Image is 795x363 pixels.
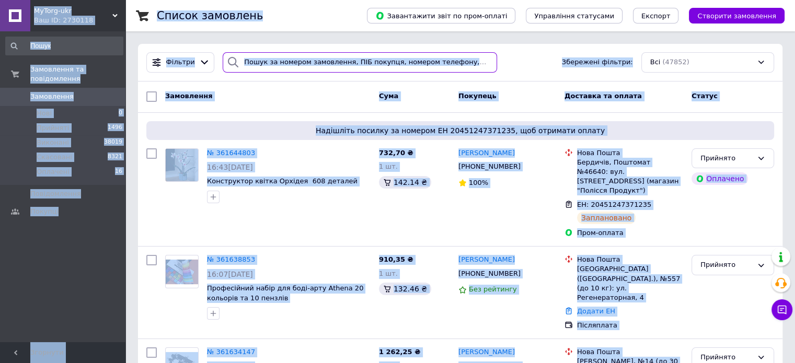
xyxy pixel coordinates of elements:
a: № 361634147 [207,348,255,356]
div: [PHONE_NUMBER] [456,160,523,173]
span: ЕН: 20451247371235 [577,201,651,208]
span: Без рейтингу [469,285,517,293]
input: Пошук за номером замовлення, ПІБ покупця, номером телефону, Email, номером накладної [223,52,497,73]
span: Виконані [37,138,69,147]
span: 16 [115,167,122,177]
button: Створити замовлення [689,8,785,24]
div: Заплановано [577,212,636,224]
div: Післяплата [577,321,683,330]
span: 0 [119,109,122,118]
div: Нова Пошта [577,347,683,357]
div: Прийнято [700,260,753,271]
span: Повідомлення [30,189,81,198]
span: 1 шт. [379,162,398,170]
a: Конструктор квітка Орхідея 608 деталей [207,177,358,185]
div: Пром-оплата [577,228,683,238]
div: Бердичів, Поштомат №46640: вул. [STREET_ADDRESS] (магазин "Полісся Продукт") [577,158,683,196]
button: Управління статусами [526,8,623,24]
span: Статус [692,92,718,100]
span: Оплачені [37,167,70,177]
span: 1 шт. [379,270,398,277]
span: MyTorg-ukr [34,6,112,16]
button: Завантажити звіт по пром-оплаті [367,8,515,24]
span: Нові [37,109,52,118]
span: Доставка та оплата [564,92,642,100]
span: Замовлення [165,92,212,100]
a: Професійний набір для боді-арту Athena 20 кольорів та 10 пензлів [207,284,363,302]
span: Скасовані [37,153,72,162]
span: Експорт [641,12,671,20]
div: Прийнято [700,352,753,363]
a: [PERSON_NAME] [458,347,515,357]
span: Створити замовлення [697,12,776,20]
a: Фото товару [165,255,199,288]
a: Фото товару [165,148,199,182]
span: 1496 [108,123,122,133]
h1: Список замовлень [157,9,263,22]
span: Замовлення та повідомлення [30,65,125,84]
div: Ваш ID: 2730118 [34,16,125,25]
img: Фото товару [166,149,198,181]
button: Експорт [633,8,679,24]
a: № 361638853 [207,255,255,263]
span: 1 262,25 ₴ [379,348,420,356]
div: Нова Пошта [577,255,683,264]
a: [PERSON_NAME] [458,148,515,158]
img: Фото товару [166,260,198,284]
span: Фільтри [166,57,195,67]
div: 132.46 ₴ [379,283,431,295]
span: Всі [650,57,661,67]
span: 910,35 ₴ [379,255,413,263]
button: Чат з покупцем [771,299,792,320]
input: Пошук [5,37,123,55]
span: Cума [379,92,398,100]
span: Завантажити звіт по пром-оплаті [375,11,507,20]
span: Покупець [458,92,497,100]
span: Управління статусами [534,12,614,20]
span: Збережені фільтри: [562,57,633,67]
span: 732,70 ₴ [379,149,413,157]
div: Нова Пошта [577,148,683,158]
span: Покупці [30,207,59,216]
a: № 361644803 [207,149,255,157]
div: Прийнято [700,153,753,164]
span: Прийняті [37,123,69,133]
span: 100% [469,179,488,186]
div: 142.14 ₴ [379,176,431,189]
span: 8321 [108,153,122,162]
div: Оплачено [692,172,748,185]
div: [GEOGRAPHIC_DATA] ([GEOGRAPHIC_DATA].), №557 (до 10 кг): ул. Регенераторная, 4 [577,264,683,302]
span: 38019 [104,138,122,147]
div: [PHONE_NUMBER] [456,267,523,280]
span: Замовлення [30,92,74,101]
span: Надішліть посилку за номером ЕН 20451247371235, щоб отримати оплату [151,125,770,136]
span: 16:07[DATE] [207,270,253,278]
span: (47852) [662,58,689,66]
a: Створити замовлення [678,11,785,19]
a: [PERSON_NAME] [458,255,515,265]
a: Додати ЕН [577,307,615,315]
span: 16:43[DATE] [207,163,253,171]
